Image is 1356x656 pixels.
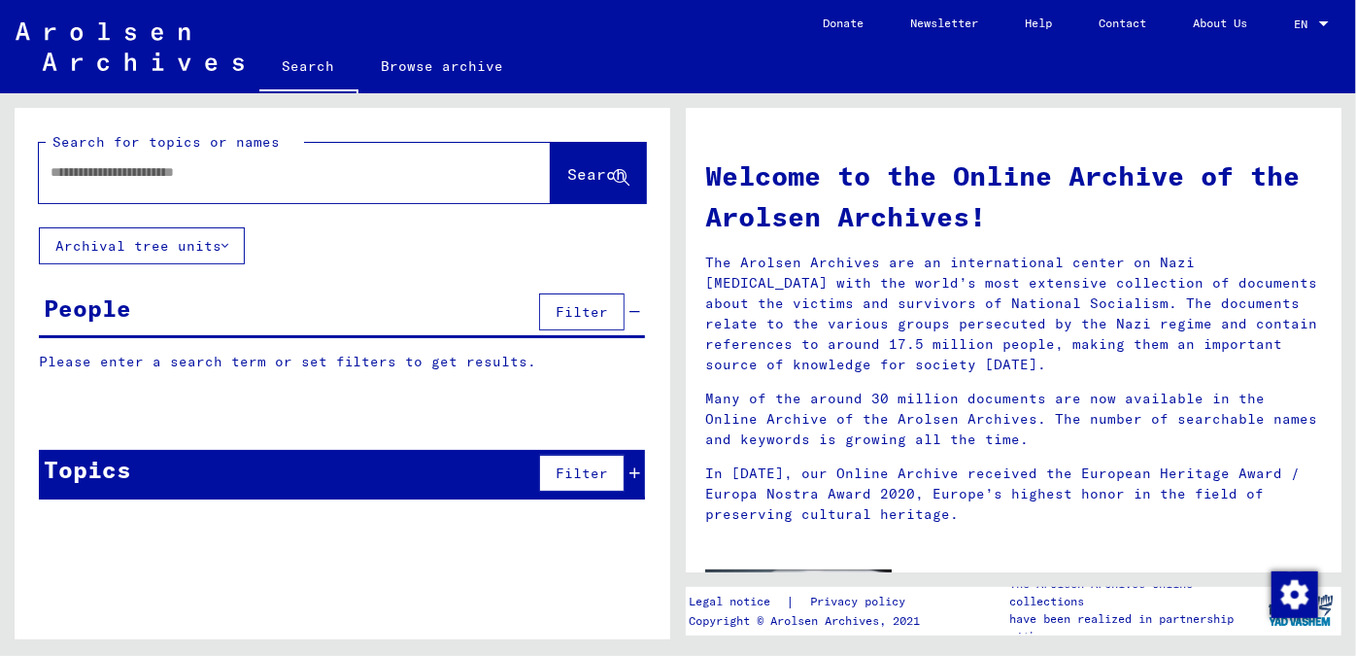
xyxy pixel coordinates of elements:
[259,43,358,93] a: Search
[1271,571,1318,618] img: Change consent
[705,389,1322,450] p: Many of the around 30 million documents are now available in the Online Archive of the Arolsen Ar...
[44,452,131,487] div: Topics
[539,455,625,492] button: Filter
[39,352,645,372] p: Please enter a search term or set filters to get results.
[705,464,1322,525] p: In [DATE], our Online Archive received the European Heritage Award / Europa Nostra Award 2020, Eu...
[795,592,929,612] a: Privacy policy
[689,592,929,612] div: |
[705,155,1322,237] h1: Welcome to the Online Archive of the Arolsen Archives!
[358,43,527,89] a: Browse archive
[1294,17,1315,31] span: EN
[1010,610,1260,645] p: have been realized in partnership with
[1010,575,1260,610] p: The Arolsen Archives online collections
[551,143,646,203] button: Search
[16,22,244,71] img: Arolsen_neg.svg
[556,303,608,321] span: Filter
[44,291,131,326] div: People
[705,253,1322,375] p: The Arolsen Archives are an international center on Nazi [MEDICAL_DATA] with the world’s most ext...
[556,465,608,482] span: Filter
[689,592,786,612] a: Legal notice
[1265,586,1338,635] img: yv_logo.png
[52,133,280,151] mat-label: Search for topics or names
[689,612,929,630] p: Copyright © Arolsen Archives, 2021
[539,293,625,330] button: Filter
[567,164,626,184] span: Search
[39,227,245,264] button: Archival tree units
